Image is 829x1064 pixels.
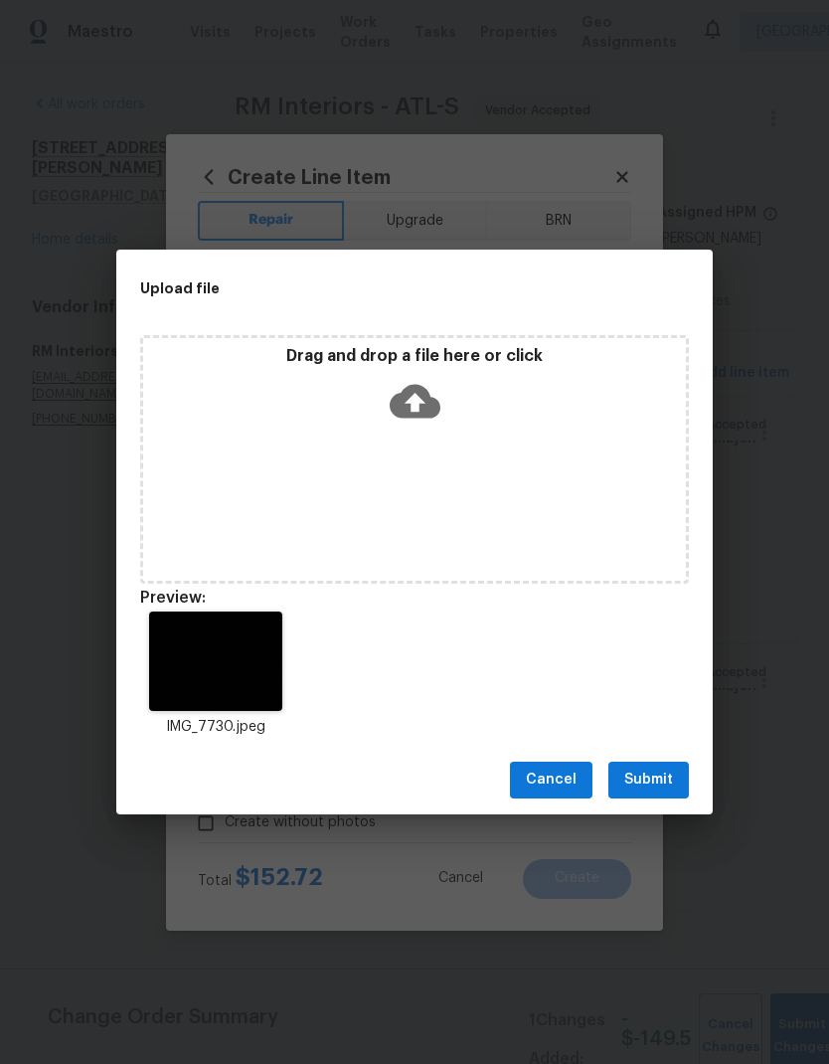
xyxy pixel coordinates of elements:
p: Drag and drop a file here or click [143,346,686,367]
h2: Upload file [140,277,599,299]
button: Submit [608,762,689,798]
span: Submit [624,768,673,793]
span: Cancel [526,768,577,793]
button: Cancel [510,762,592,798]
img: 9k= [149,612,281,711]
p: IMG_7730.jpeg [140,717,291,738]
